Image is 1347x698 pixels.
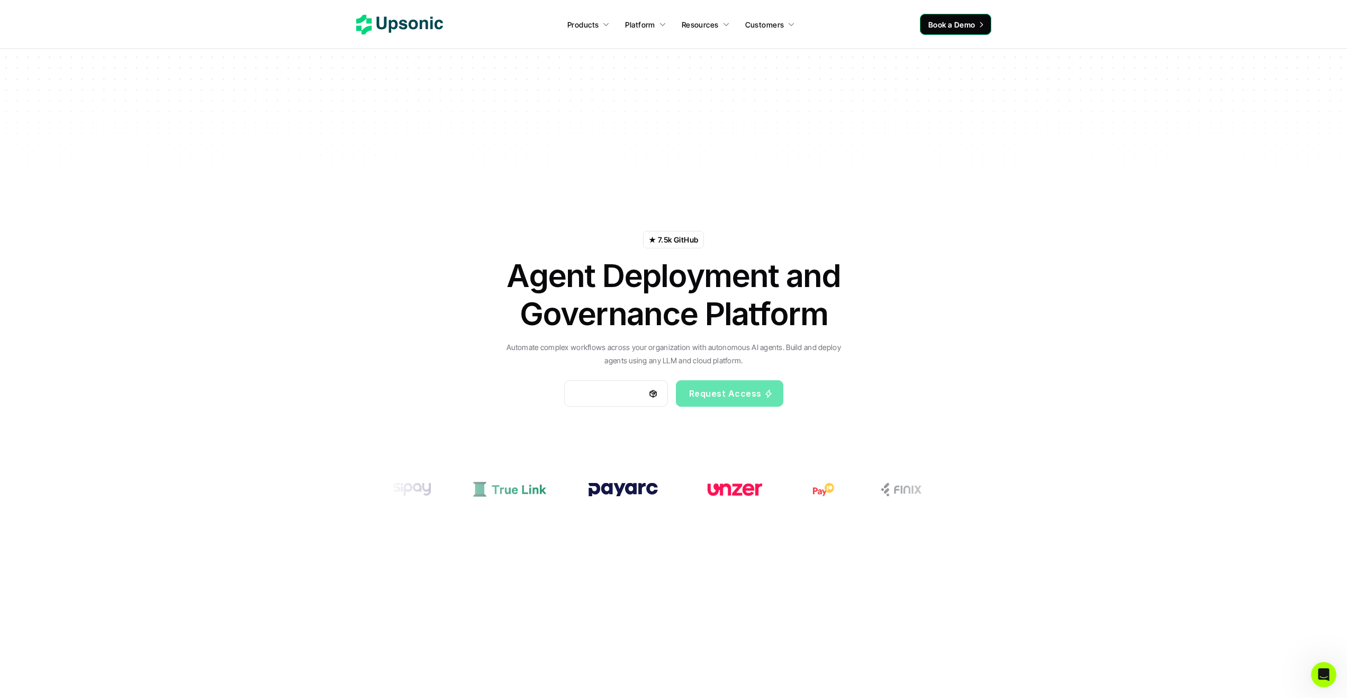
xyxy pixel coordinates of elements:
[928,20,975,29] span: Book a Demo
[689,388,762,399] span: Request Access
[502,341,846,367] p: Automate complex workflows across your organization with autonomous AI agents. Build and deploy a...
[567,19,599,30] p: Products
[577,388,646,399] span: Documentation
[649,234,698,245] p: ★ 7.5k GitHub
[489,256,859,333] h1: Agent Deployment and Governance Platform
[682,19,719,30] p: Resources
[561,15,616,34] a: Products
[676,380,783,407] a: Request Access
[745,19,784,30] p: Customers
[625,19,655,30] p: Platform
[564,380,668,407] a: Documentation
[1311,662,1336,687] iframe: Intercom live chat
